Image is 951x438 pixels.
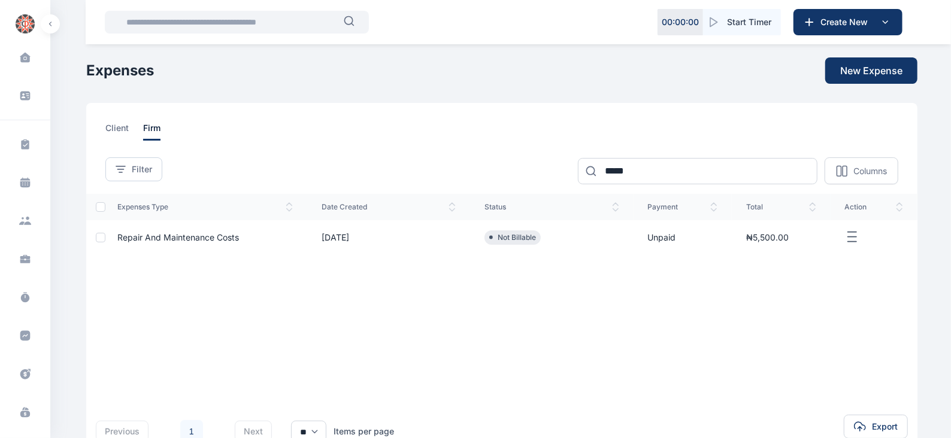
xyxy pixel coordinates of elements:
button: Columns [825,157,898,184]
span: total [746,202,816,212]
a: client [105,122,143,141]
button: New Expense [825,57,917,84]
a: Repair and Maintenance Costs [117,232,239,242]
button: Start Timer [703,9,781,35]
span: Export [872,421,898,433]
h1: Expenses [86,61,154,80]
li: Not Billable [489,233,536,242]
span: ₦5,500.00 [746,232,789,242]
td: Unpaid [634,220,732,254]
span: payment [648,202,718,212]
p: 00 : 00 : 00 [662,16,699,28]
button: Filter [105,157,162,181]
span: New Expense [840,63,902,78]
span: status [484,202,619,212]
div: Items per page [334,425,394,437]
span: firm [143,122,160,141]
span: Filter [132,163,152,175]
span: expenses type [117,202,293,212]
button: Create New [793,9,902,35]
span: Create New [816,16,878,28]
span: client [105,122,129,141]
a: firm [143,122,175,141]
span: Start Timer [727,16,771,28]
td: [DATE] [307,220,470,254]
span: action [845,202,903,212]
span: date created [322,202,456,212]
p: Columns [853,165,887,177]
